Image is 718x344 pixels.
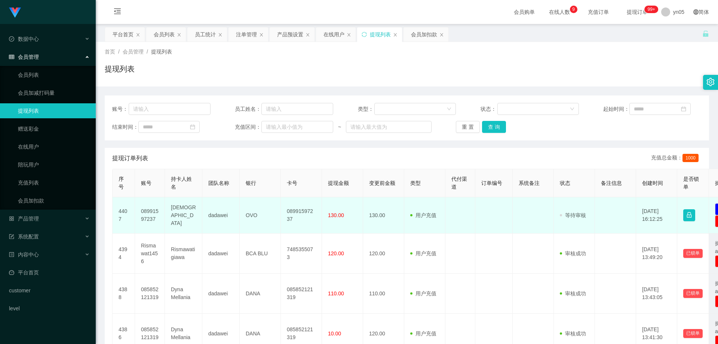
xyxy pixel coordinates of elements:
span: 持卡人姓名 [171,176,192,190]
i: 图标: menu-fold [105,0,130,24]
button: 查 询 [482,121,506,133]
span: 提现订单列表 [112,154,148,163]
a: 在线用户 [18,139,90,154]
span: 用户充值 [410,212,436,218]
i: 图标: unlock [702,30,709,37]
span: 类型： [358,105,375,113]
i: 图标: down [447,107,451,112]
span: 在线人数 [545,9,574,15]
i: 图标: down [570,107,574,112]
span: 10.00 [328,331,341,337]
span: 状态 [560,180,570,186]
td: 130.00 [363,197,404,234]
span: 充值订单 [584,9,613,15]
h1: 提现列表 [105,63,135,74]
a: 提现列表 [18,103,90,118]
a: 会员列表 [18,67,90,82]
i: 图标: appstore-o [9,216,14,221]
i: 图标: close [393,33,398,37]
a: customer [9,283,90,298]
td: Rismawati giawa [165,234,202,274]
span: 创建时间 [642,180,663,186]
td: 4407 [113,197,135,234]
td: [DATE] 16:12:25 [636,197,677,234]
span: 订单编号 [481,180,502,186]
a: 充值列表 [18,175,90,190]
span: 会员管理 [9,54,39,60]
p: 9 [572,6,575,13]
a: level [9,301,90,316]
a: 图标: dashboard平台首页 [9,265,90,280]
span: 卡号 [287,180,297,186]
td: 4388 [113,274,135,314]
i: 图标: form [9,234,14,239]
span: 系统备注 [519,180,540,186]
span: 提现金额 [328,180,349,186]
td: dadawei [202,274,240,314]
div: 在线用户 [323,27,344,42]
i: 图标: global [693,9,699,15]
span: 审核成功 [560,250,586,256]
span: 120.00 [328,250,344,256]
i: 图标: close [136,33,140,37]
i: 图标: close [259,33,264,37]
span: 数据中心 [9,36,39,42]
sup: 9 [570,6,577,13]
i: 图标: calendar [681,106,686,112]
i: 图标: calendar [190,124,195,130]
span: 账号： [112,105,129,113]
a: 会员加扣款 [18,193,90,208]
button: 已锁单 [683,329,703,338]
span: 是否锁单 [683,176,699,190]
i: 图标: table [9,54,14,60]
td: 08991597237 [281,197,322,234]
div: 会员列表 [154,27,175,42]
sup: 277 [644,6,658,13]
div: 产品预设置 [277,27,303,42]
td: 7485355073 [281,234,322,274]
a: 会员加减打码量 [18,85,90,100]
div: 注单管理 [236,27,257,42]
img: logo.9652507e.png [9,7,21,18]
button: 已锁单 [683,289,703,298]
i: 图标: close [177,33,181,37]
span: / [118,49,120,55]
span: 账号 [141,180,151,186]
span: 审核成功 [560,290,586,296]
span: 系统配置 [9,234,39,240]
span: 团队名称 [208,180,229,186]
td: 110.00 [363,274,404,314]
i: 图标: profile [9,252,14,257]
i: 图标: close [306,33,310,37]
a: 赠送彩金 [18,121,90,136]
span: 备注信息 [601,180,622,186]
input: 请输入最大值为 [346,121,431,133]
span: 类型 [410,180,421,186]
input: 请输入 [129,103,211,115]
a: 陪玩用户 [18,157,90,172]
td: [DEMOGRAPHIC_DATA] [165,197,202,234]
i: 图标: sync [362,32,367,37]
span: 提现列表 [151,49,172,55]
i: 图标: setting [706,78,715,86]
td: 4394 [113,234,135,274]
span: 用户充值 [410,290,436,296]
span: 用户充值 [410,250,436,256]
td: 085852121319 [281,274,322,314]
span: 首页 [105,49,115,55]
input: 请输入 [261,103,333,115]
td: dadawei [202,197,240,234]
span: 变更前金额 [369,180,395,186]
i: 图标: close [347,33,351,37]
span: 产品管理 [9,216,39,222]
span: 110.00 [328,290,344,296]
div: 提现列表 [370,27,391,42]
span: ~ [333,123,346,131]
div: 会员加扣款 [411,27,437,42]
td: 085852121319 [135,274,165,314]
button: 图标: lock [683,209,695,221]
span: 充值区间： [235,123,261,131]
span: 结束时间： [112,123,138,131]
input: 请输入最小值为 [261,121,333,133]
td: BCA BLU [240,234,281,274]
